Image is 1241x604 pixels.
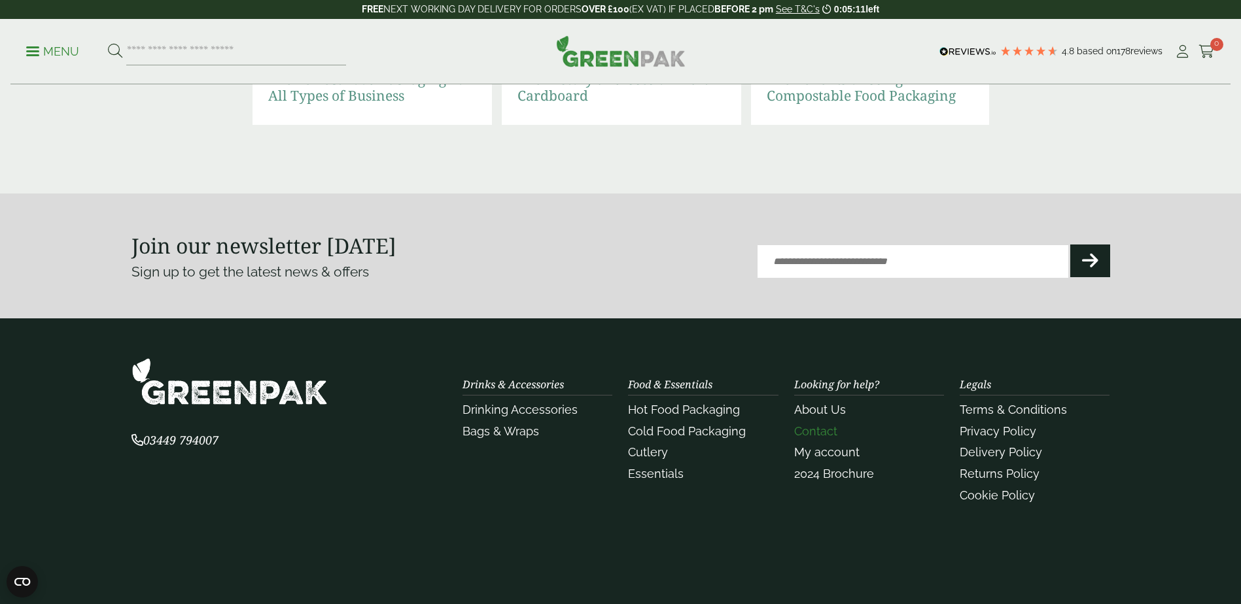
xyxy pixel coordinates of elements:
[1077,46,1117,56] span: Based on
[794,467,874,480] a: 2024 Brochure
[582,4,629,14] strong: OVER £100
[131,435,218,447] a: 03449 794007
[939,47,996,56] img: REVIEWS.io
[628,424,746,438] a: Cold Food Packaging
[1000,45,1058,57] div: 4.78 Stars
[960,445,1042,459] a: Delivery Policy
[1198,45,1215,58] i: Cart
[960,467,1040,480] a: Returns Policy
[865,4,879,14] span: left
[1174,45,1191,58] i: My Account
[556,35,686,67] img: GreenPak Supplies
[1210,38,1223,51] span: 0
[767,71,975,104] a: The Benefits of Using Compostable Food Packaging
[960,424,1036,438] a: Privacy Policy
[628,445,668,459] a: Cutlery
[463,403,578,416] a: Drinking Accessories
[1117,46,1130,56] span: 178
[131,432,218,448] span: 03449 794007
[628,403,740,416] a: Hot Food Packaging
[131,231,396,260] strong: Join our newsletter [DATE]
[268,71,476,104] a: The Perfect Food Packaging For All Types of Business
[1130,46,1162,56] span: reviews
[794,403,846,416] a: About Us
[517,71,725,104] a: The History and Uses of Kraft Cardboard
[776,4,820,14] a: See T&C's
[7,566,38,597] button: Open CMP widget
[834,4,865,14] span: 0:05:11
[463,424,539,438] a: Bags & Wraps
[794,424,837,438] a: Contact
[131,261,572,282] p: Sign up to get the latest news & offers
[628,467,684,480] a: Essentials
[960,403,1067,416] a: Terms & Conditions
[1198,42,1215,61] a: 0
[26,44,79,57] a: Menu
[1062,46,1077,56] span: 4.8
[131,358,328,405] img: GreenPak Supplies
[714,4,773,14] strong: BEFORE 2 pm
[26,44,79,59] p: Menu
[362,4,383,14] strong: FREE
[960,488,1035,502] a: Cookie Policy
[794,445,860,459] a: My account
